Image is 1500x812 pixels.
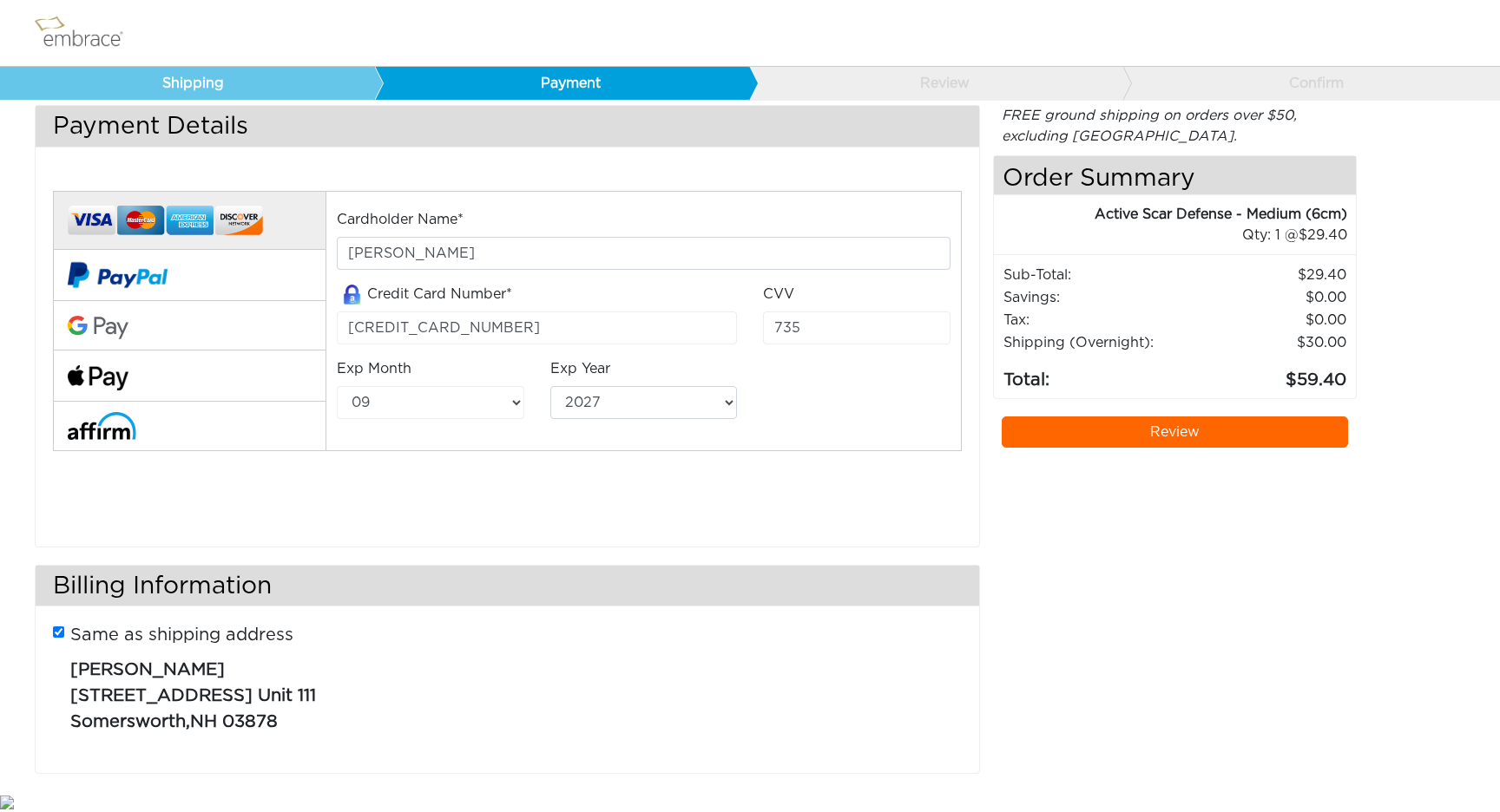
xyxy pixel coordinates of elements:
[68,365,128,390] img: fullApplePay.png
[1003,331,1193,354] td: Shipping (Overnight):
[70,713,186,730] span: Somersworth
[1003,309,1193,331] td: Tax:
[1003,354,1193,394] td: Total:
[748,67,1123,100] a: Review
[30,11,143,55] img: logo.png
[1192,286,1347,309] td: 0.00
[1016,225,1348,246] div: 1 @
[993,105,1358,147] div: FREE ground shipping on orders over $50, excluding [GEOGRAPHIC_DATA].
[68,316,128,340] img: Google-Pay-Logo.svg
[337,209,464,230] label: Cardholder Name*
[70,622,293,648] label: Same as shipping address
[68,412,136,439] img: affirm-logo.svg
[1003,286,1193,309] td: Savings :
[1192,354,1347,394] td: 59.40
[258,687,316,704] span: Unit 111
[70,661,225,678] span: [PERSON_NAME]
[68,250,168,300] img: paypal-v2.png
[994,204,1348,225] div: Active Scar Defense - Medium (6cm)
[1299,228,1347,242] span: 29.40
[70,687,253,704] span: [STREET_ADDRESS]
[337,285,367,304] img: amazon-lock.png
[1192,264,1347,286] td: 29.40
[1122,67,1497,100] a: Confirm
[337,358,411,379] label: Exp Month
[222,713,278,730] span: 03878
[1002,416,1349,448] a: Review
[68,200,263,241] img: credit-cards.png
[70,648,948,735] p: ,
[190,713,217,730] span: NH
[1003,264,1193,286] td: Sub-Total:
[550,358,610,379] label: Exp Year
[36,106,979,147] h3: Payment Details
[763,284,794,304] label: CVV
[36,566,979,606] h3: Billing Information
[374,67,749,100] a: Payment
[1192,309,1347,331] td: 0.00
[1192,331,1347,354] td: $30.00
[994,156,1357,195] h4: Order Summary
[337,284,512,305] label: Credit Card Number*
